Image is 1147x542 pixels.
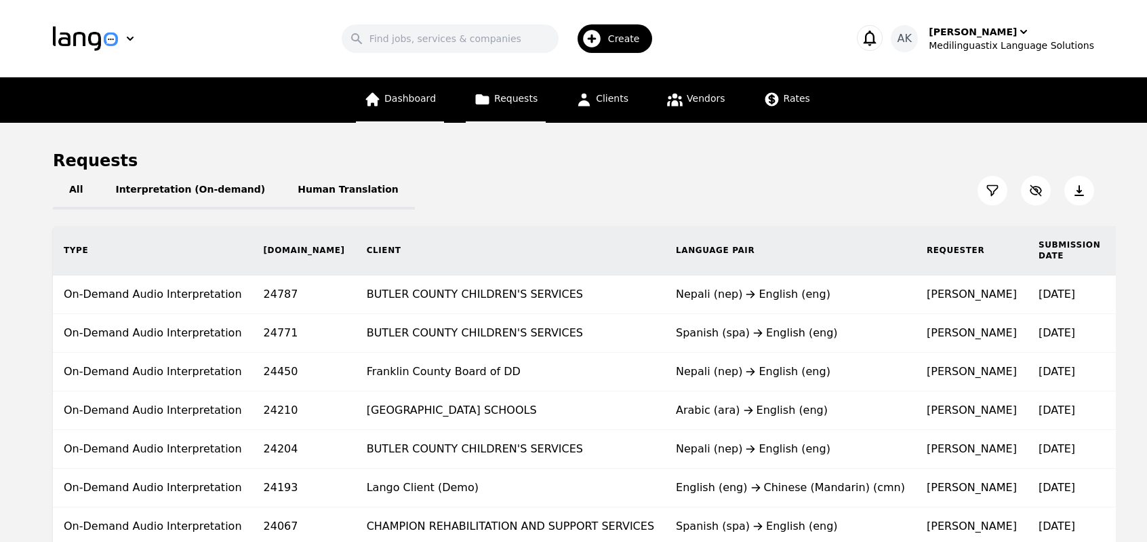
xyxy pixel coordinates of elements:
a: Dashboard [356,77,444,123]
td: 24193 [253,469,356,507]
td: [PERSON_NAME] [916,314,1028,353]
th: Requester [916,226,1028,275]
div: Nepali (nep) English (eng) [676,364,905,380]
th: Submission Date [1028,226,1111,275]
td: Franklin County Board of DD [356,353,665,391]
img: Logo [53,26,118,51]
td: BUTLER COUNTY CHILDREN'S SERVICES [356,314,665,353]
span: Requests [494,93,538,104]
td: 24787 [253,275,356,314]
a: Clients [567,77,637,123]
span: Vendors [687,93,725,104]
span: AK [898,31,912,47]
td: [PERSON_NAME] [916,391,1028,430]
span: Clients [596,93,628,104]
div: Arabic (ara) English (eng) [676,402,905,419]
div: [PERSON_NAME] [929,25,1017,39]
td: BUTLER COUNTY CHILDREN'S SERVICES [356,275,665,314]
time: [DATE] [1039,288,1075,301]
td: [PERSON_NAME] [916,430,1028,469]
time: [DATE] [1039,365,1075,378]
td: [GEOGRAPHIC_DATA] SCHOOLS [356,391,665,430]
td: On-Demand Audio Interpretation [53,430,253,469]
time: [DATE] [1039,404,1075,417]
div: Nepali (nep) English (eng) [676,286,905,303]
button: Create [559,19,661,58]
div: Medilinguastix Language Solutions [929,39,1094,52]
td: On-Demand Audio Interpretation [53,353,253,391]
a: Requests [466,77,546,123]
div: Nepali (nep) English (eng) [676,441,905,457]
button: Interpretation (On-demand) [99,172,281,210]
input: Find jobs, services & companies [342,24,559,53]
button: Human Translation [281,172,415,210]
button: Customize Column View [1021,176,1051,206]
div: Spanish (spa) English (eng) [676,325,905,341]
span: Rates [784,93,810,104]
td: BUTLER COUNTY CHILDREN'S SERVICES [356,430,665,469]
th: Type [53,226,253,275]
time: [DATE] [1039,326,1075,339]
h1: Requests [53,150,138,172]
a: Rates [755,77,818,123]
div: Spanish (spa) English (eng) [676,518,905,535]
button: AK[PERSON_NAME]Medilinguastix Language Solutions [891,25,1094,52]
td: 24771 [253,314,356,353]
th: Language Pair [665,226,916,275]
td: 24210 [253,391,356,430]
td: On-Demand Audio Interpretation [53,469,253,507]
td: [PERSON_NAME] [916,353,1028,391]
span: Create [608,32,649,45]
th: [DOMAIN_NAME] [253,226,356,275]
a: Vendors [658,77,733,123]
th: Client [356,226,665,275]
button: Filter [978,176,1007,206]
td: On-Demand Audio Interpretation [53,391,253,430]
td: 24204 [253,430,356,469]
td: Lango Client (Demo) [356,469,665,507]
span: Dashboard [384,93,436,104]
time: [DATE] [1039,442,1075,455]
button: Export Jobs [1064,176,1094,206]
time: [DATE] [1039,481,1075,494]
td: 24450 [253,353,356,391]
td: [PERSON_NAME] [916,469,1028,507]
td: On-Demand Audio Interpretation [53,275,253,314]
button: All [53,172,99,210]
div: English (eng) Chinese (Mandarin) (cmn) [676,480,905,496]
time: [DATE] [1039,520,1075,533]
td: On-Demand Audio Interpretation [53,314,253,353]
td: [PERSON_NAME] [916,275,1028,314]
